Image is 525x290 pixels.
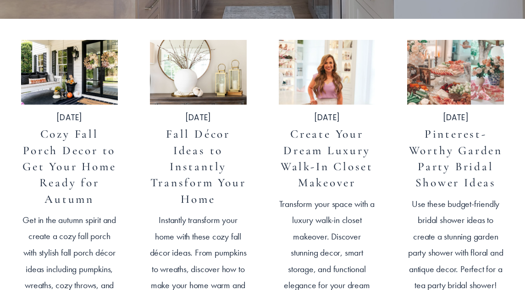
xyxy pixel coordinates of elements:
time: [DATE] [314,114,340,122]
img: Cozy Fall Porch Decor to Get Your Home Ready for Autumn [21,39,118,105]
time: [DATE] [185,114,211,122]
a: Create Your Dream Luxury Walk-In Closet Makeover [281,127,373,190]
a: Fall Décor Ideas to Instantly Transform Your Home [150,127,246,206]
img: Pinterest-Worthy Garden Party Bridal Shower Ideas [407,39,504,105]
img: Fall Décor Ideas to Instantly Transform Your Home [149,39,247,105]
time: [DATE] [443,114,469,122]
time: [DATE] [56,114,82,122]
a: Pinterest-Worthy Garden Party Bridal Shower Ideas [409,127,503,190]
img: Create Your Dream Luxury Walk-In Closet Makeover [278,39,376,105]
a: Cozy Fall Porch Decor to Get Your Home Ready for Autumn [22,127,116,206]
